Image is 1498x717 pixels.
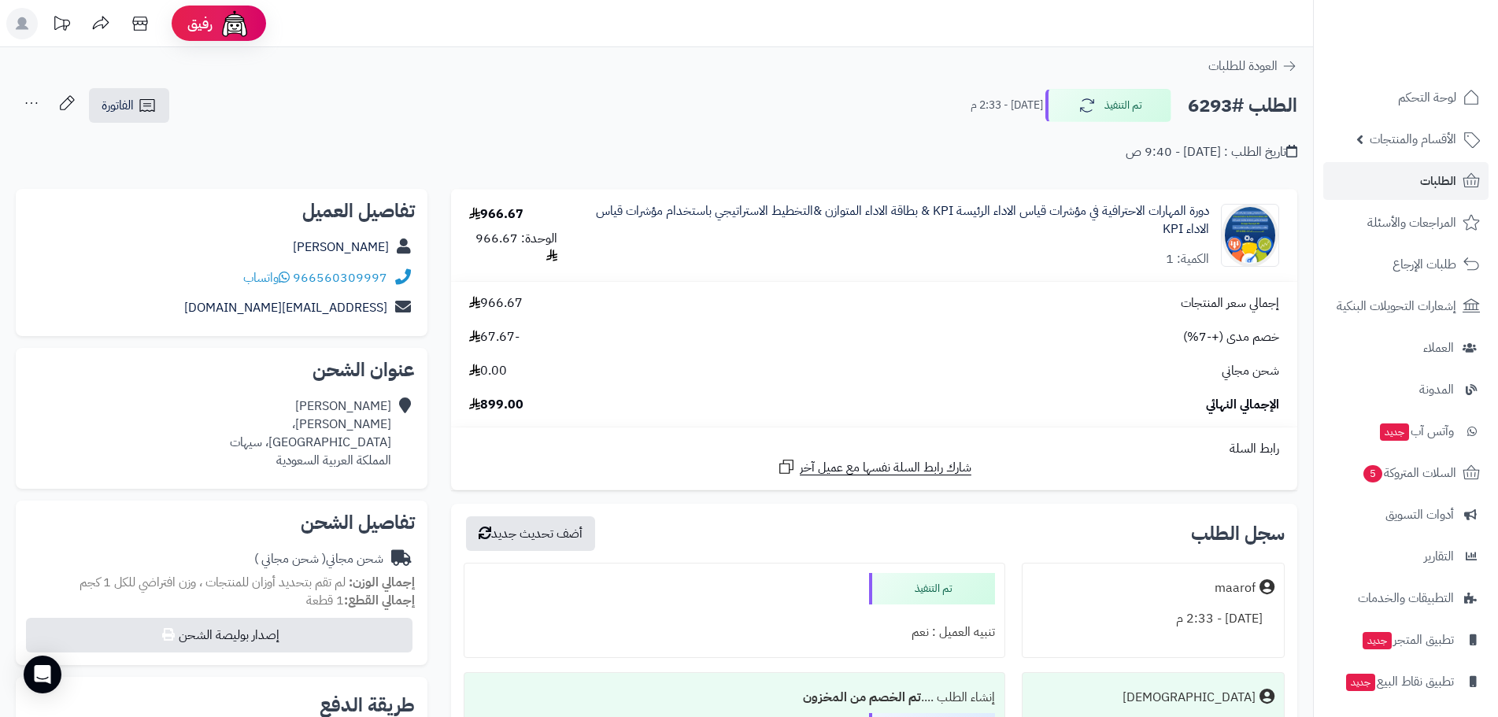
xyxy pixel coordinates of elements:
h2: طريقة الدفع [320,696,415,715]
span: ( شحن مجاني ) [254,549,326,568]
h2: عنوان الشحن [28,360,415,379]
img: ai-face.png [219,8,250,39]
div: تاريخ الطلب : [DATE] - 9:40 ص [1126,143,1297,161]
span: شحن مجاني [1222,362,1279,380]
span: 966.67 [469,294,523,312]
span: التطبيقات والخدمات [1358,587,1454,609]
div: الكمية: 1 [1166,250,1209,268]
a: العملاء [1323,329,1489,367]
a: الطلبات [1323,162,1489,200]
a: واتساب [243,268,290,287]
img: 1757934064-WhatsApp%20Image%202025-09-15%20at%202.00.17%20PM-90x90.jpeg [1222,204,1278,267]
span: العملاء [1423,337,1454,359]
span: -67.67 [469,328,520,346]
a: التطبيقات والخدمات [1323,579,1489,617]
strong: إجمالي القطع: [344,591,415,610]
button: أضف تحديث جديد [466,516,595,551]
span: رفيق [187,14,213,33]
div: رابط السلة [457,440,1291,458]
a: الفاتورة [89,88,169,123]
span: 899.00 [469,396,523,414]
span: المدونة [1419,379,1454,401]
span: السلات المتروكة [1362,462,1456,484]
a: السلات المتروكة5 [1323,454,1489,492]
span: تطبيق نقاط البيع [1345,671,1454,693]
span: لوحة التحكم [1398,87,1456,109]
span: الفاتورة [102,96,134,115]
a: لوحة التحكم [1323,79,1489,116]
span: جديد [1363,632,1392,649]
a: شارك رابط السلة نفسها مع عميل آخر [777,457,971,477]
span: الأقسام والمنتجات [1370,128,1456,150]
button: إصدار بوليصة الشحن [26,618,412,652]
a: التقارير [1323,538,1489,575]
a: [EMAIL_ADDRESS][DOMAIN_NAME] [184,298,387,317]
span: إجمالي سعر المنتجات [1181,294,1279,312]
h2: تفاصيل الشحن [28,513,415,532]
img: logo-2.png [1391,39,1483,72]
div: maarof [1215,579,1256,597]
a: تحديثات المنصة [42,8,81,43]
div: [PERSON_NAME] [PERSON_NAME]، [GEOGRAPHIC_DATA]، سيهات المملكة العربية السعودية [230,397,391,469]
div: إنشاء الطلب .... [474,682,996,713]
div: تنبيه العميل : نعم [474,617,996,648]
span: إشعارات التحويلات البنكية [1337,295,1456,317]
h2: الطلب #6293 [1188,90,1297,122]
a: تطبيق المتجرجديد [1323,621,1489,659]
a: إشعارات التحويلات البنكية [1323,287,1489,325]
div: الوحدة: 966.67 [469,230,558,266]
span: شارك رابط السلة نفسها مع عميل آخر [800,459,971,477]
div: تم التنفيذ [869,573,995,604]
a: المدونة [1323,371,1489,408]
a: طلبات الإرجاع [1323,246,1489,283]
span: تطبيق المتجر [1361,629,1454,651]
button: تم التنفيذ [1045,89,1171,122]
a: تطبيق نقاط البيعجديد [1323,663,1489,700]
span: أدوات التسويق [1385,504,1454,526]
strong: إجمالي الوزن: [349,573,415,592]
a: المراجعات والأسئلة [1323,204,1489,242]
a: أدوات التسويق [1323,496,1489,534]
a: العودة للطلبات [1208,57,1297,76]
span: طلبات الإرجاع [1393,253,1456,275]
b: تم الخصم من المخزون [803,688,921,707]
div: 966.67 [469,205,523,224]
div: شحن مجاني [254,550,383,568]
span: جديد [1380,423,1409,441]
span: المراجعات والأسئلة [1367,212,1456,234]
h2: تفاصيل العميل [28,201,415,220]
span: الإجمالي النهائي [1206,396,1279,414]
h3: سجل الطلب [1191,524,1285,543]
div: [DEMOGRAPHIC_DATA] [1123,689,1256,707]
a: وآتس آبجديد [1323,412,1489,450]
a: دورة المهارات الاحترافية في مؤشرات قياس الاداء الرئيسة KPI & بطاقة الاداء المتوازن &التخطيط الاست... [594,202,1208,238]
span: العودة للطلبات [1208,57,1278,76]
a: [PERSON_NAME] [293,238,389,257]
div: Open Intercom Messenger [24,656,61,693]
span: لم تقم بتحديد أوزان للمنتجات ، وزن افتراضي للكل 1 كجم [80,573,346,592]
small: [DATE] - 2:33 م [971,98,1043,113]
div: [DATE] - 2:33 م [1032,604,1274,634]
a: 966560309997 [293,268,387,287]
span: الطلبات [1420,170,1456,192]
span: 5 [1363,465,1382,482]
span: التقارير [1424,545,1454,567]
span: خصم مدى (+-7%) [1183,328,1279,346]
span: وآتس آب [1378,420,1454,442]
small: 1 قطعة [306,591,415,610]
span: جديد [1346,674,1375,691]
span: 0.00 [469,362,507,380]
